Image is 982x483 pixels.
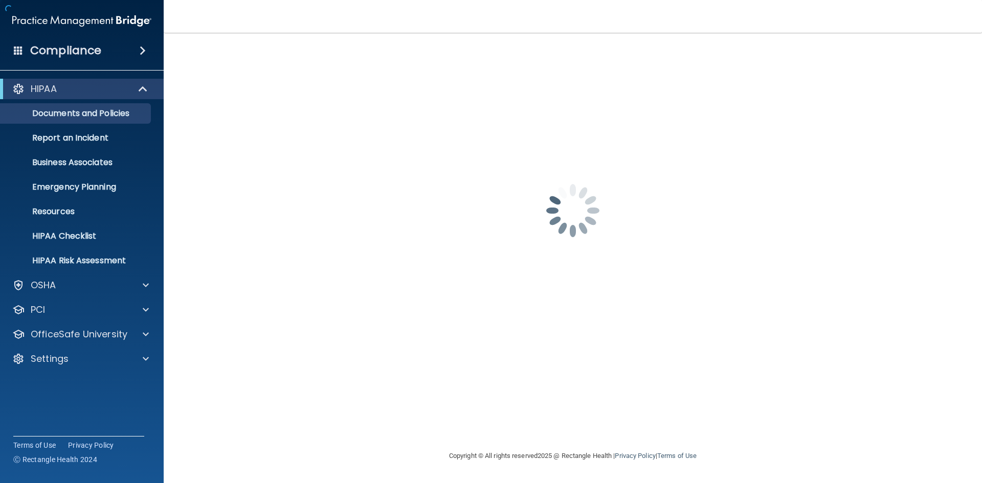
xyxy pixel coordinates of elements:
[13,454,97,465] span: Ⓒ Rectangle Health 2024
[12,83,148,95] a: HIPAA
[7,108,146,119] p: Documents and Policies
[12,11,151,31] img: PMB logo
[13,440,56,450] a: Terms of Use
[12,279,149,291] a: OSHA
[7,157,146,168] p: Business Associates
[30,43,101,58] h4: Compliance
[12,328,149,340] a: OfficeSafe University
[31,304,45,316] p: PCI
[31,328,127,340] p: OfficeSafe University
[7,231,146,241] p: HIPAA Checklist
[12,353,149,365] a: Settings
[31,83,57,95] p: HIPAA
[7,182,146,192] p: Emergency Planning
[31,353,69,365] p: Settings
[7,206,146,217] p: Resources
[657,452,697,459] a: Terms of Use
[805,410,970,451] iframe: Drift Widget Chat Controller
[615,452,655,459] a: Privacy Policy
[7,256,146,266] p: HIPAA Risk Assessment
[12,304,149,316] a: PCI
[7,133,146,143] p: Report an Incident
[522,159,624,262] img: spinner.e123f6fc.gif
[68,440,114,450] a: Privacy Policy
[31,279,56,291] p: OSHA
[386,440,760,472] div: Copyright © All rights reserved 2025 @ Rectangle Health | |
